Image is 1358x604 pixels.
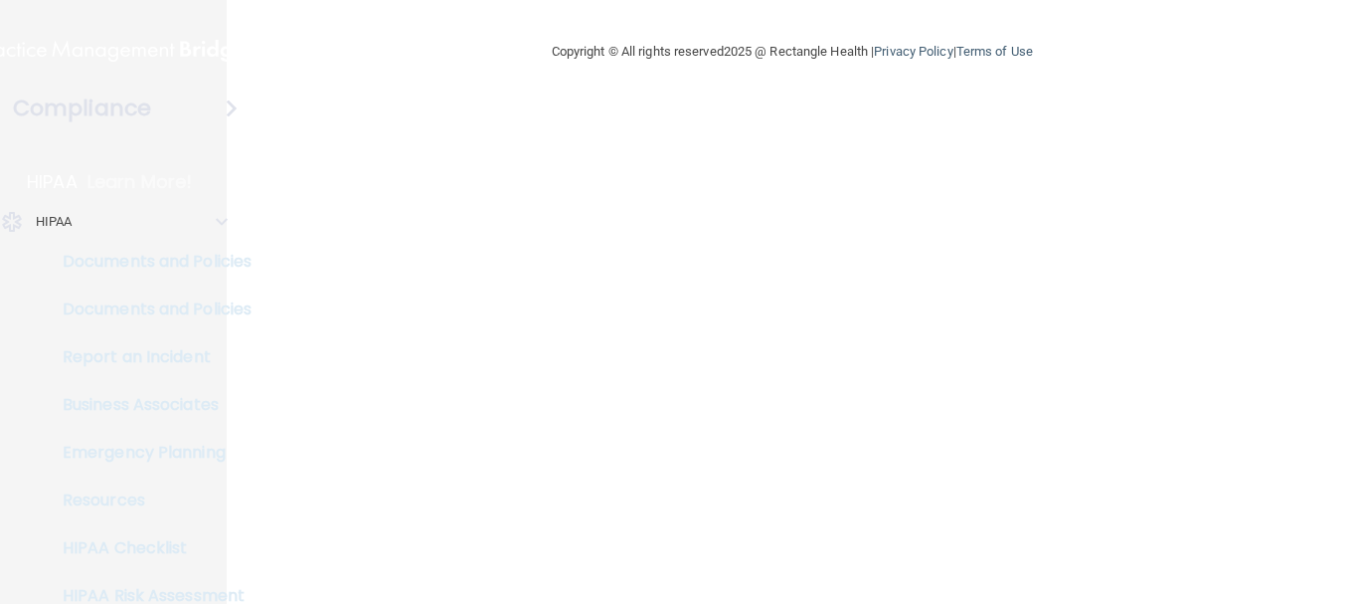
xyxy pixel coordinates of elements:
p: HIPAA [36,210,73,234]
div: Copyright © All rights reserved 2025 @ Rectangle Health | | [429,20,1155,84]
h4: Compliance [13,95,151,122]
p: Learn More! [87,170,193,194]
p: Emergency Planning [13,443,284,463]
p: Business Associates [13,395,284,415]
p: HIPAA [27,170,78,194]
a: Terms of Use [956,44,1033,59]
p: Documents and Policies [13,252,284,272]
p: HIPAA Checklist [13,538,284,558]
a: Privacy Policy [874,44,952,59]
p: Documents and Policies [13,300,284,319]
p: Resources [13,491,284,510]
p: Report an Incident [13,347,284,367]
